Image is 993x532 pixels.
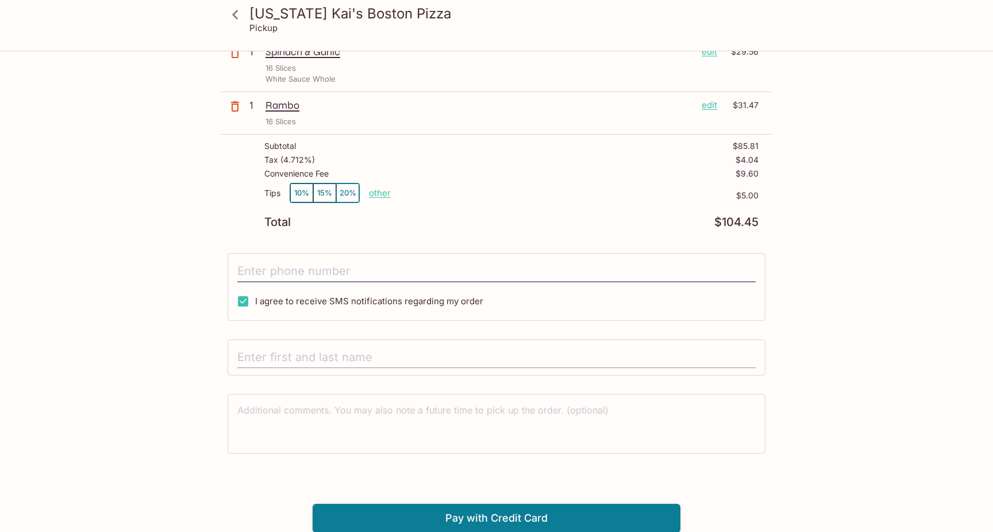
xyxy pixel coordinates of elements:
p: White Sauce Whole [265,74,336,85]
p: $31.47 [724,99,759,112]
button: 20% [336,183,359,202]
button: 15% [313,183,336,202]
input: Enter first and last name [237,347,756,369]
p: $9.60 [736,169,759,178]
h3: [US_STATE] Kai's Boston Pizza [249,5,763,22]
p: $104.45 [714,217,759,228]
p: edit [702,99,717,112]
iframe: Secure payment button frame [313,472,680,499]
p: 16 Slices [265,63,296,74]
p: $29.56 [724,45,759,58]
p: Total [264,217,291,228]
p: Convenience Fee [264,169,329,178]
input: Enter phone number [237,261,756,282]
p: Tax ( 4.712% ) [264,155,315,164]
p: 1 [249,45,261,58]
p: Pickup [249,22,278,33]
p: edit [702,45,717,58]
button: 10% [290,183,313,202]
p: Rambo [265,99,692,112]
button: other [369,187,391,198]
p: Tips [264,189,280,198]
p: Subtotal [264,141,296,151]
p: $85.81 [733,141,759,151]
p: $4.04 [736,155,759,164]
p: $5.00 [391,191,759,200]
span: I agree to receive SMS notifications regarding my order [255,296,483,307]
p: 16 Slices [265,116,296,127]
p: Spinach & Garlic [265,45,692,58]
p: 1 [249,99,261,112]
